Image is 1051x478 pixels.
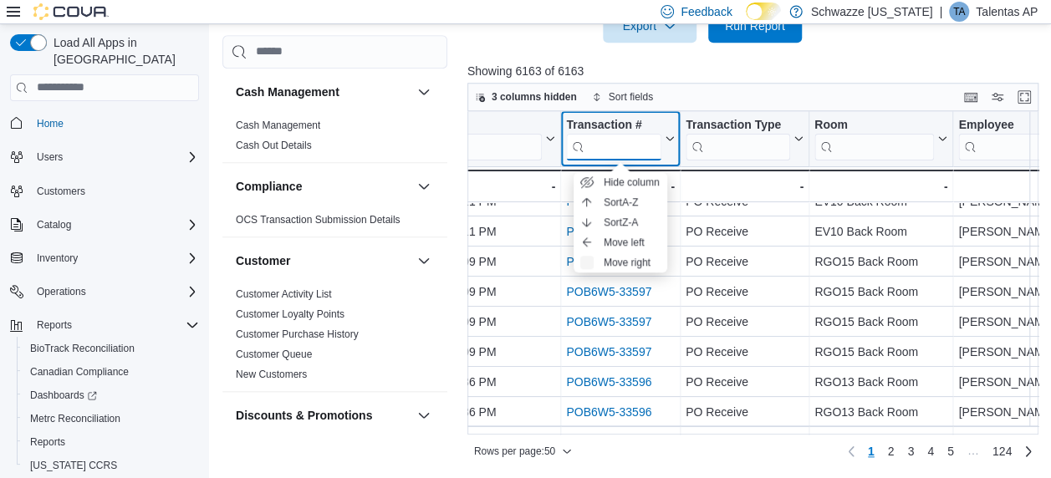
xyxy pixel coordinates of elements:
span: Dashboards [23,385,199,405]
span: Operations [37,285,86,298]
span: Catalog [37,218,71,231]
a: Page 3 of 124 [900,438,921,465]
div: RGO15 Back Room [814,312,947,332]
div: Transaction # [566,117,661,133]
button: Compliance [414,175,434,196]
span: Customer Activity List [236,287,332,300]
button: Discounts & Promotions [236,406,411,423]
button: SortZ-A [574,212,667,232]
a: POB6W5-33597 [566,315,651,328]
div: PO Receive [686,312,804,332]
span: Rows per page : 50 [474,445,555,458]
span: New Customers [236,367,307,380]
button: Users [30,147,69,167]
div: RGO15 Back Room [814,282,947,302]
div: [DATE] 6:14:09 PM [395,312,554,332]
div: Transaction Type [686,117,790,160]
span: Feedback [681,3,732,20]
div: [DATE] 5:52:36 PM [395,432,554,452]
div: Date Time [395,117,541,133]
a: Page 124 of 124 [986,438,1018,465]
span: BioTrack Reconciliation [23,338,199,358]
button: Move left [574,232,667,252]
span: Cash Out Details [236,138,312,151]
div: PO Receive [686,372,804,392]
button: Operations [3,280,206,303]
div: [DATE] 6:14:09 PM [395,342,554,362]
a: [US_STATE] CCRS [23,455,124,475]
h3: Discounts & Promotions [236,406,372,423]
a: Page 2 of 124 [881,438,901,465]
span: Customers [30,181,199,201]
span: 4 [927,443,934,460]
span: Inventory [37,252,78,265]
div: PO Receive [686,342,804,362]
span: Sort fields [609,90,653,104]
span: Operations [30,282,199,302]
button: Reports [17,430,206,454]
div: - [395,176,554,196]
button: Operations [30,282,93,302]
button: Previous page [841,441,861,461]
span: Hide column [604,175,660,189]
span: BioTrack Reconciliation [30,342,135,355]
div: Customer [222,283,447,390]
a: Customer Queue [236,348,312,359]
a: Dashboards [23,385,104,405]
p: Talentas AP [976,2,1038,22]
span: Reports [23,432,199,452]
button: Rows per page:50 [467,441,579,461]
span: 3 [907,443,914,460]
span: Customer Loyalty Points [236,307,344,320]
button: Metrc Reconciliation [17,407,206,430]
div: Compliance [222,209,447,236]
button: Page 1 of 124 [861,438,881,465]
button: Hide column [574,172,667,192]
button: [US_STATE] CCRS [17,454,206,477]
span: Catalog [30,215,199,235]
a: Metrc Reconciliation [23,409,127,429]
ul: Pagination for preceding grid [861,438,1018,465]
button: Compliance [236,177,411,194]
button: Customers [3,179,206,203]
a: Page 4 of 124 [921,438,941,465]
span: Inventory [30,248,199,268]
div: PO Receive [686,252,804,272]
span: Move left [604,236,645,249]
button: Transaction # [566,117,675,160]
a: Reports [23,432,72,452]
button: Transaction Type [686,117,804,160]
div: RGO13 Back Room [814,372,947,392]
button: Export [603,9,696,43]
div: [DATE] 5:52:36 PM [395,402,554,422]
a: BioTrack Reconciliation [23,338,141,358]
a: Cash Out Details [236,139,312,150]
span: 124 [992,443,1012,460]
a: OCS Transaction Submission Details [236,213,401,225]
a: Next page [1018,441,1038,461]
button: Date Time [395,117,554,160]
a: Home [30,114,70,134]
a: POB6W5-33598 [566,195,651,208]
span: Customers [37,185,85,198]
span: 2 [888,443,895,460]
div: Room [814,117,934,160]
a: Dashboards [17,384,206,407]
a: Canadian Compliance [23,362,135,382]
a: Customers [30,181,92,201]
div: Cash Management [222,114,447,161]
div: RGO13 Back Room [814,432,947,452]
button: Inventory [30,248,84,268]
p: Showing 6163 of 6163 [467,63,1044,79]
a: POB6W5-33597 [566,255,651,268]
button: Customer [414,250,434,270]
span: Users [30,147,199,167]
span: Cash Management [236,118,320,131]
button: Keyboard shortcuts [961,87,981,107]
button: Users [3,145,206,169]
div: PO Receive [686,282,804,302]
button: Catalog [30,215,78,235]
h3: Customer [236,252,290,268]
button: Reports [30,315,79,335]
a: Page 5 of 124 [941,438,961,465]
